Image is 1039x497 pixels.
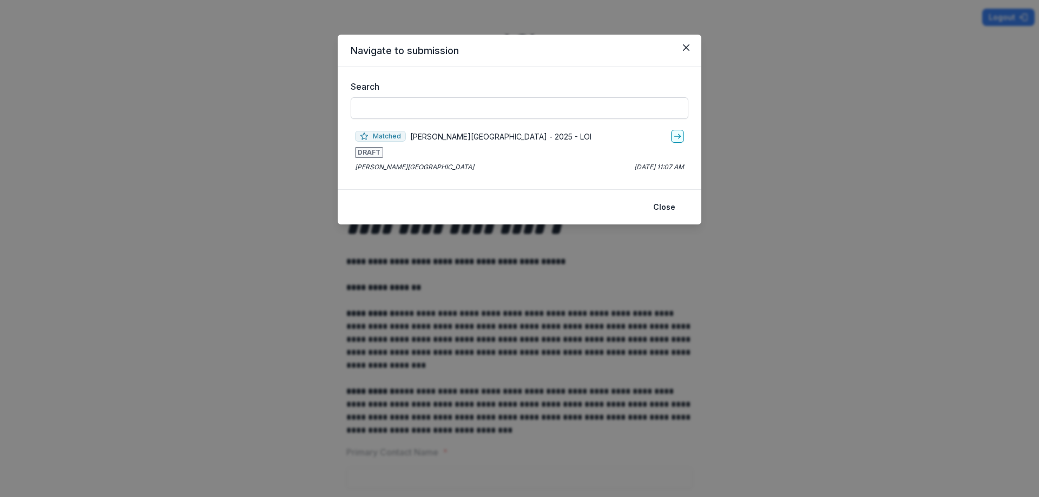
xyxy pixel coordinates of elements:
[678,39,695,56] button: Close
[671,130,684,143] a: go-to
[355,162,474,172] p: [PERSON_NAME][GEOGRAPHIC_DATA]
[351,80,682,93] label: Search
[355,147,383,158] span: DRAFT
[647,198,682,216] button: Close
[338,35,701,67] header: Navigate to submission
[355,131,406,142] span: Matched
[634,162,684,172] p: [DATE] 11:07 AM
[410,131,591,142] p: [PERSON_NAME][GEOGRAPHIC_DATA] - 2025 - LOI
